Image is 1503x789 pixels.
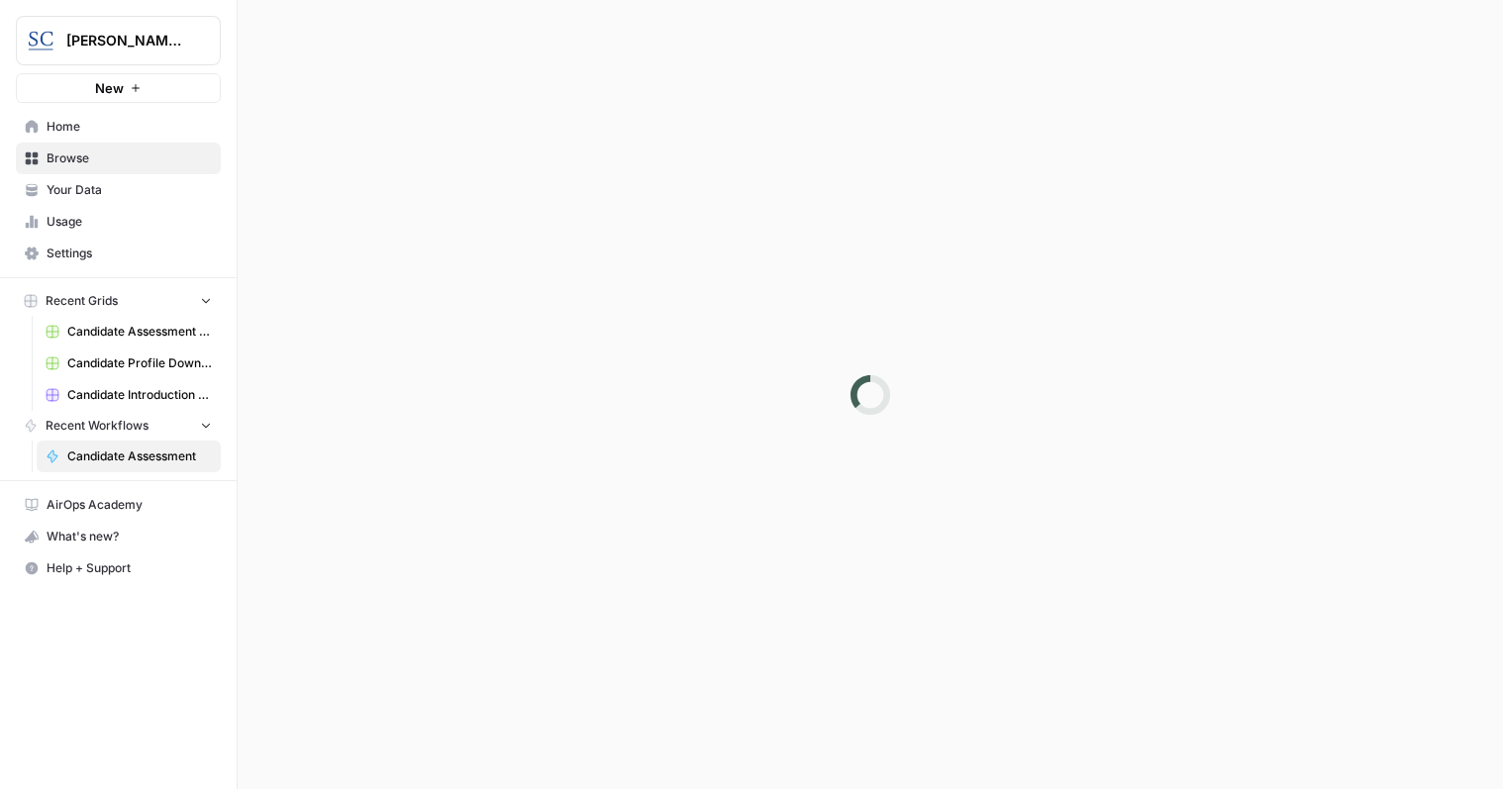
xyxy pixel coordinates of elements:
a: Settings [16,238,221,269]
a: AirOps Academy [16,489,221,521]
span: Usage [47,213,212,231]
span: Browse [47,149,212,167]
span: New [95,78,124,98]
a: Candidate Profile Download Sheet [37,347,221,379]
a: Candidate Assessment [37,441,221,472]
button: Recent Grids [16,286,221,316]
span: Home [47,118,212,136]
span: Candidate Assessment Download Sheet [67,323,212,341]
span: Recent Grids [46,292,118,310]
span: Your Data [47,181,212,199]
span: [PERSON_NAME] [GEOGRAPHIC_DATA] [66,31,186,50]
button: New [16,73,221,103]
button: Help + Support [16,552,221,584]
a: Candidate Introduction Download Sheet [37,379,221,411]
img: Stanton Chase Nashville Logo [23,23,58,58]
span: AirOps Academy [47,496,212,514]
div: What's new? [17,522,220,551]
a: Your Data [16,174,221,206]
button: Recent Workflows [16,411,221,441]
button: What's new? [16,521,221,552]
button: Workspace: Stanton Chase Nashville [16,16,221,65]
a: Candidate Assessment Download Sheet [37,316,221,347]
a: Home [16,111,221,143]
a: Browse [16,143,221,174]
span: Help + Support [47,559,212,577]
a: Usage [16,206,221,238]
span: Candidate Assessment [67,447,212,465]
span: Candidate Introduction Download Sheet [67,386,212,404]
span: Recent Workflows [46,417,149,435]
span: Settings [47,245,212,262]
span: Candidate Profile Download Sheet [67,354,212,372]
